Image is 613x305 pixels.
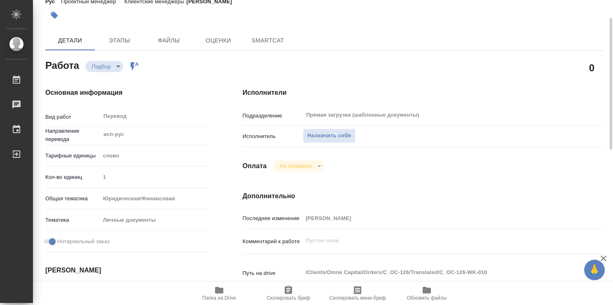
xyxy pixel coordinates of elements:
p: Путь на drive [243,269,303,277]
p: Исполнитель [243,132,303,141]
input: Пустое поле [303,212,574,224]
div: слово [100,149,210,163]
p: Кол-во единиц [45,173,100,181]
span: Файлы [149,35,189,46]
input: Пустое поле [100,171,210,183]
span: Назначить себя [307,131,351,141]
span: 🙏 [587,261,601,279]
p: Тарифные единицы [45,152,100,160]
button: Не оплачена [277,162,314,169]
span: Детали [50,35,90,46]
span: Обновить файлы [407,295,447,301]
div: Подбор [273,160,324,171]
h2: 0 [589,61,594,75]
p: Подразделение [243,112,303,120]
span: Оценки [199,35,238,46]
h4: Дополнительно [243,191,604,201]
span: Папка на Drive [202,295,236,301]
p: Вид работ [45,113,100,121]
button: Назначить себя [303,129,356,143]
span: Этапы [100,35,139,46]
p: Направление перевода [45,127,100,143]
h2: Работа [45,57,79,72]
div: Личные документы [100,213,210,227]
p: Комментарий к работе [243,237,303,246]
button: 🙏 [584,260,605,280]
button: Подбор [89,63,113,70]
span: Нотариальный заказ [57,237,110,246]
button: Обновить файлы [392,282,461,305]
h4: Исполнители [243,88,604,98]
textarea: /Clients/Omne Capital/Orders/C_OC-126/Translated/C_OC-126-WK-010 [303,265,574,279]
button: Скопировать бриф [254,282,323,305]
button: Добавить тэг [45,6,63,24]
p: Последнее изменение [243,214,303,223]
span: Скопировать бриф [267,295,310,301]
h4: [PERSON_NAME] [45,265,210,275]
div: Подбор [85,61,123,72]
p: Тематика [45,216,100,224]
button: Скопировать мини-бриф [323,282,392,305]
span: SmartCat [248,35,288,46]
button: Папка на Drive [185,282,254,305]
div: Юридическая/Финансовая [100,192,210,206]
h4: Оплата [243,161,267,171]
p: Общая тематика [45,195,100,203]
span: Скопировать мини-бриф [329,295,386,301]
h4: Основная информация [45,88,210,98]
